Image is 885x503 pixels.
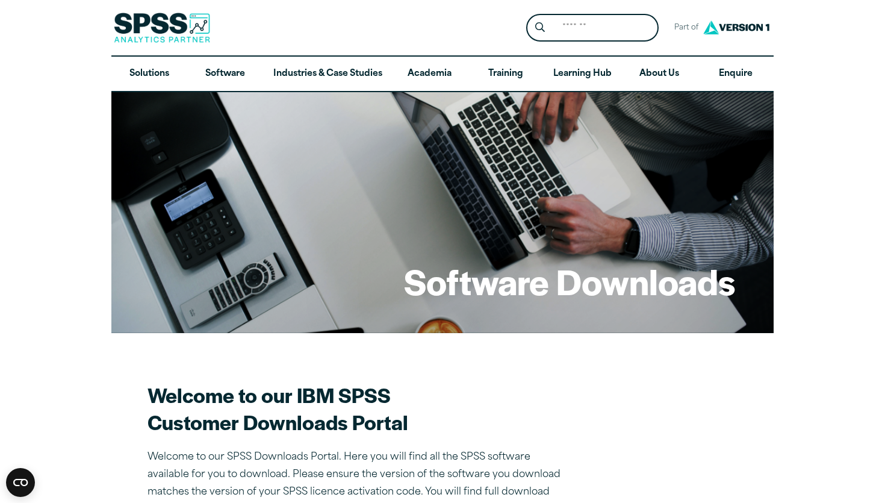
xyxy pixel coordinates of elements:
span: Part of [668,19,700,37]
svg: Search magnifying glass icon [535,22,545,33]
a: Industries & Case Studies [264,57,392,92]
a: Enquire [698,57,774,92]
a: About Us [621,57,697,92]
a: Academia [392,57,468,92]
nav: Desktop version of site main menu [111,57,774,92]
a: Training [468,57,544,92]
button: Search magnifying glass icon [529,17,551,39]
button: Open CMP widget [6,468,35,497]
h1: Software Downloads [404,258,735,305]
img: SPSS Analytics Partner [114,13,210,43]
h2: Welcome to our IBM SPSS Customer Downloads Portal [147,381,569,436]
a: Solutions [111,57,187,92]
a: Software [187,57,263,92]
a: Learning Hub [544,57,621,92]
form: Site Header Search Form [526,14,659,42]
img: Version1 Logo [700,16,772,39]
